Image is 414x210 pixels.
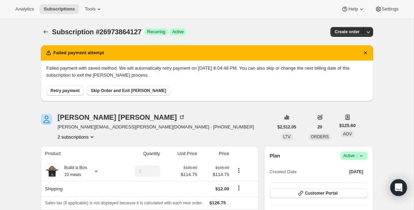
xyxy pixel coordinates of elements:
div: Build a Box [59,164,87,178]
button: Subscriptions [40,4,79,14]
p: Failed payment with saved method. We will automatically retry payment on [DATE] 8:04:48 PM. You c... [47,65,367,79]
img: product img [45,164,59,178]
span: Skip Order and Exit [PERSON_NAME] [91,88,166,93]
span: Tools [85,6,95,12]
span: AOV [343,132,352,136]
span: Settings [382,6,399,12]
span: $2,512.05 [278,124,296,130]
button: Subscriptions [41,27,51,37]
button: Analytics [11,4,38,14]
span: 20 [317,124,322,130]
button: Product actions [233,167,244,174]
span: Created Date [270,168,297,175]
th: Shipping [41,181,116,196]
span: $114.75 [201,171,229,178]
span: $114.75 [181,171,197,178]
button: Shipping actions [233,184,244,192]
h2: Failed payment attempt [53,49,104,56]
span: [DATE] [349,169,363,175]
span: Customer Portal [305,190,337,196]
span: $126.75 [209,200,226,205]
span: Active [343,152,365,159]
span: Subscription #26973864127 [52,28,142,36]
button: $2,512.05 [273,122,300,132]
span: Sales tax (if applicable) is not displayed because it is calculated with each new order. [45,201,203,205]
button: Retry payment [47,86,84,96]
button: Tools [80,4,107,14]
th: Price [199,146,231,161]
span: | [356,153,357,159]
button: Settings [371,4,403,14]
span: Help [348,6,358,12]
span: $12.00 [215,186,229,191]
span: Create order [335,29,359,35]
span: Analytics [15,6,34,12]
span: ORDERS [311,134,329,139]
small: $135.00 [184,166,197,170]
span: $125.60 [339,122,356,129]
th: Quantity [116,146,162,161]
span: Nicholas Sozio [41,114,52,125]
span: Retry payment [51,88,80,93]
span: LTV [283,134,291,139]
span: Subscriptions [44,6,75,12]
button: Skip Order and Exit [PERSON_NAME] [87,86,170,96]
h2: Plan [270,152,280,159]
button: Create order [330,27,364,37]
button: [DATE] [345,167,367,177]
button: Help [337,4,369,14]
span: Recurring [147,29,165,35]
span: Active [172,29,184,35]
button: 20 [313,122,326,132]
div: [PERSON_NAME] [PERSON_NAME] [58,114,185,121]
small: 10 meals [64,172,81,177]
th: Unit Price [162,146,199,161]
button: Dismiss notification [361,48,370,58]
span: [PERSON_NAME][EMAIL_ADDRESS][PERSON_NAME][DOMAIN_NAME] · [PHONE_NUMBER] [58,124,254,131]
div: Open Intercom Messenger [390,179,407,196]
small: $135.00 [215,166,229,170]
button: Customer Portal [270,188,367,198]
th: Product [41,146,116,161]
button: Product actions [58,133,96,140]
